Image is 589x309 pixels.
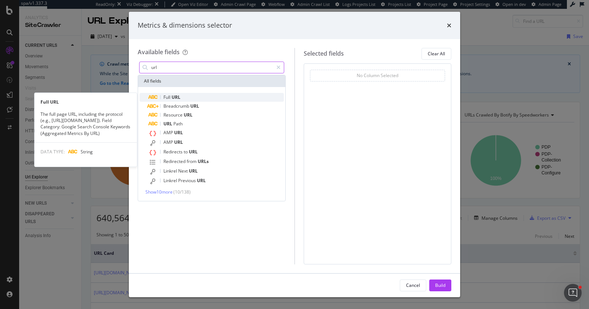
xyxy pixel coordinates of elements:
[178,168,189,174] span: Next
[422,48,451,60] button: Clear All
[163,121,173,127] span: URL
[173,189,191,195] span: ( 10 / 138 )
[163,158,187,164] span: Redirected
[447,21,451,30] div: times
[189,149,198,155] span: URL
[163,139,174,145] span: AMP
[138,21,232,30] div: Metrics & dimensions selector
[174,139,183,145] span: URL
[304,49,344,58] div: Selected fields
[184,112,193,118] span: URL
[197,177,206,184] span: URL
[163,149,184,155] span: Redirects
[163,177,178,184] span: Linkrel
[357,72,398,79] div: No Column Selected
[190,103,199,109] span: URL
[198,158,209,164] span: URLs
[163,94,172,100] span: Full
[35,111,137,136] div: The full page URL, including the protocol (e.g., [URL][DOMAIN_NAME]). Field Category: Google Sear...
[406,282,420,288] div: Cancel
[138,75,285,87] div: All fields
[400,280,426,291] button: Cancel
[35,99,137,105] div: Full URL
[187,158,198,164] span: from
[174,129,183,136] span: URL
[163,168,178,174] span: Linkrel
[163,103,190,109] span: Breadcrumb
[189,168,198,174] span: URL
[145,189,173,195] span: Show 10 more
[435,282,445,288] div: Build
[129,12,460,297] div: modal
[138,48,180,56] div: Available fields
[429,280,451,291] button: Build
[178,177,197,184] span: Previous
[172,94,180,100] span: URL
[163,112,184,118] span: Resource
[564,284,582,302] iframe: Intercom live chat
[151,62,273,73] input: Search by field name
[163,129,174,136] span: AMP
[173,121,183,127] span: Path
[184,149,189,155] span: to
[428,51,445,57] div: Clear All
